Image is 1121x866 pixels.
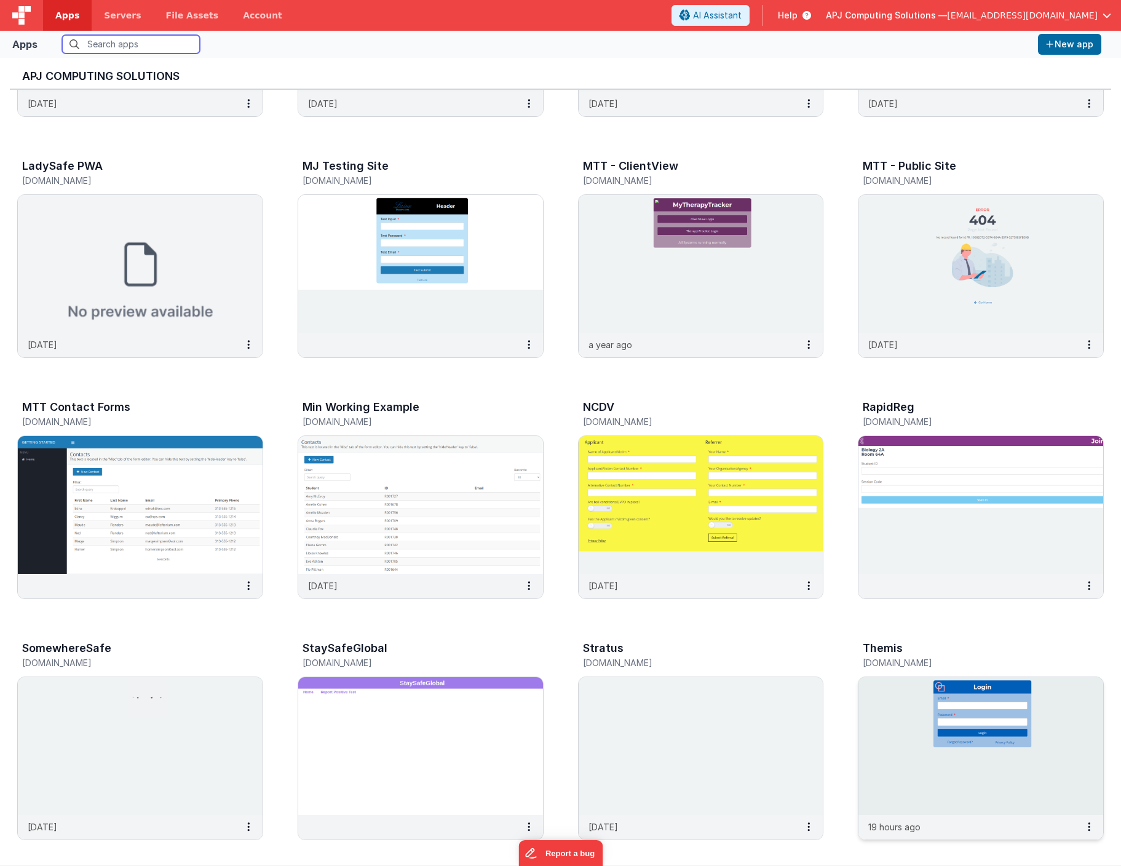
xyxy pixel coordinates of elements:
h5: [DOMAIN_NAME] [863,658,1073,667]
p: [DATE] [588,820,618,833]
h3: SomewhereSafe [22,642,111,654]
h5: [DOMAIN_NAME] [583,417,793,426]
h5: [DOMAIN_NAME] [303,417,513,426]
h5: [DOMAIN_NAME] [22,417,232,426]
h5: [DOMAIN_NAME] [303,658,513,667]
p: [DATE] [868,338,898,351]
p: a year ago [588,338,632,351]
h5: [DOMAIN_NAME] [583,658,793,667]
button: AI Assistant [671,5,750,26]
p: [DATE] [868,97,898,110]
span: APJ Computing Solutions — [826,9,947,22]
p: [DATE] [308,579,338,592]
h5: [DOMAIN_NAME] [863,176,1073,185]
p: 19 hours ago [868,820,921,833]
div: Apps [12,37,38,52]
h3: RapidReg [863,401,914,413]
h5: [DOMAIN_NAME] [583,176,793,185]
h3: NCDV [583,401,614,413]
h3: MJ Testing Site [303,160,389,172]
p: [DATE] [28,820,57,833]
p: [DATE] [28,97,57,110]
h3: StaySafeGlobal [303,642,387,654]
button: New app [1038,34,1101,55]
button: APJ Computing Solutions — [EMAIL_ADDRESS][DOMAIN_NAME] [826,9,1111,22]
span: Servers [104,9,141,22]
input: Search apps [62,35,200,54]
h3: MTT - Public Site [863,160,956,172]
h3: APJ Computing Solutions [22,70,1099,82]
p: [DATE] [308,97,338,110]
h3: MTT Contact Forms [22,401,130,413]
span: Help [778,9,798,22]
span: File Assets [166,9,219,22]
h5: [DOMAIN_NAME] [22,176,232,185]
h3: LadySafe PWA [22,160,103,172]
p: [DATE] [588,97,618,110]
p: [DATE] [588,579,618,592]
span: [EMAIL_ADDRESS][DOMAIN_NAME] [947,9,1098,22]
h3: MTT - ClientView [583,160,678,172]
iframe: Marker.io feedback button [518,840,603,866]
span: Apps [55,9,79,22]
h3: Themis [863,642,903,654]
h3: Stratus [583,642,624,654]
h3: Min Working Example [303,401,419,413]
p: [DATE] [28,338,57,351]
h5: [DOMAIN_NAME] [303,176,513,185]
h5: [DOMAIN_NAME] [22,658,232,667]
h5: [DOMAIN_NAME] [863,417,1073,426]
span: AI Assistant [693,9,742,22]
